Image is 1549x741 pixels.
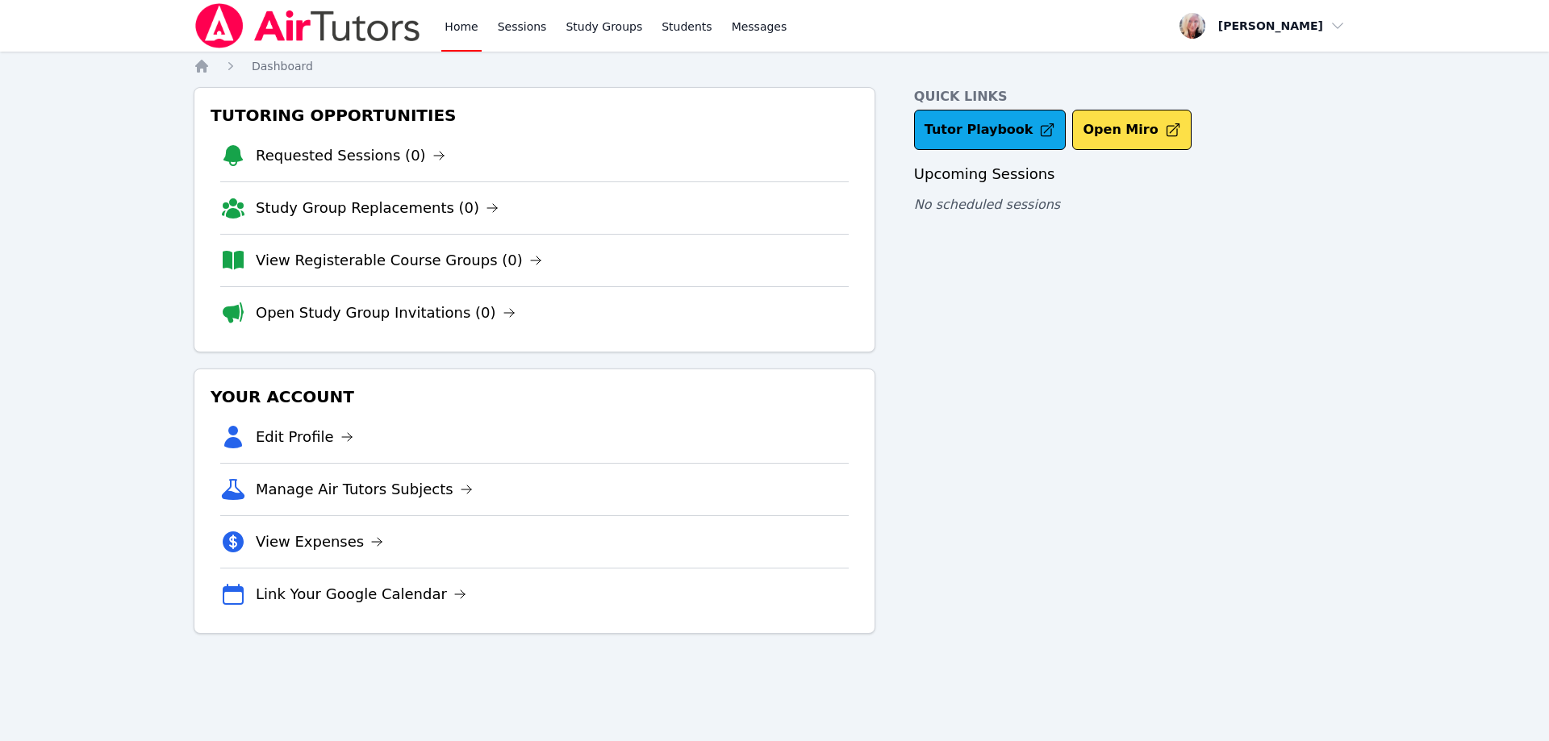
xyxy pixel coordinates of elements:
[256,249,542,272] a: View Registerable Course Groups (0)
[914,197,1060,212] span: No scheduled sessions
[252,58,313,74] a: Dashboard
[256,531,383,553] a: View Expenses
[256,197,499,219] a: Study Group Replacements (0)
[252,60,313,73] span: Dashboard
[732,19,787,35] span: Messages
[194,58,1355,74] nav: Breadcrumb
[207,101,862,130] h3: Tutoring Opportunities
[207,382,862,411] h3: Your Account
[194,3,422,48] img: Air Tutors
[256,426,353,448] a: Edit Profile
[914,163,1355,185] h3: Upcoming Sessions
[914,87,1355,106] h4: Quick Links
[256,302,516,324] a: Open Study Group Invitations (0)
[256,478,473,501] a: Manage Air Tutors Subjects
[1072,110,1191,150] button: Open Miro
[914,110,1067,150] a: Tutor Playbook
[256,144,445,167] a: Requested Sessions (0)
[256,583,466,606] a: Link Your Google Calendar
